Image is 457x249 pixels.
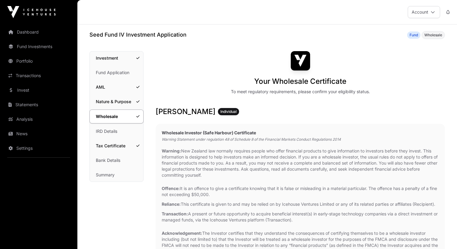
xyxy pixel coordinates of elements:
[90,51,143,65] a: Investment
[89,110,144,123] a: Wholesale
[90,139,143,152] a: Tax Certificate
[89,31,186,39] h1: Seed Fund IV Investment Application
[162,185,439,198] p: It is an offence to give a certificate knowing that it is false or misleading in a material parti...
[90,168,143,182] a: Summary
[90,154,143,167] a: Bank Details
[5,69,73,82] a: Transactions
[162,201,439,207] p: This certificate is given to and may be relied on by Icehouse Ventures Limited or any of its rela...
[5,142,73,155] a: Settings
[231,89,370,95] div: To meet regulatory requirements, please confirm your eligibility status.
[5,84,73,97] a: Invest
[5,25,73,39] a: Dashboard
[90,125,143,138] a: IRD Details
[162,130,439,136] h2: Wholesale Investor (Safe Harbour) Certificate
[162,211,439,223] p: A present or future opportunity to acquire beneficial interest(s) in early-stage technology compa...
[291,51,310,70] img: Seed Fund IV
[5,54,73,68] a: Portfolio
[162,231,202,236] strong: Acknowledgement:
[5,113,73,126] a: Analysis
[162,201,181,207] strong: Reliance:
[162,148,181,153] strong: Warning:
[162,148,439,178] p: New Zealand law normally requires people who offer financial products to give information to inve...
[162,211,188,216] strong: Transaction:
[156,107,445,116] h3: [PERSON_NAME]
[162,186,180,191] strong: Offence:
[90,95,143,108] a: Nature & Purpose
[5,98,73,111] a: Statements
[90,66,143,79] a: Fund Application
[254,77,346,86] h1: Your Wholesale Certificate
[410,33,418,38] span: Fund
[5,127,73,140] a: News
[90,80,143,94] a: AML
[424,33,442,38] span: Wholesale
[7,6,56,18] img: Icehouse Ventures Logo
[220,109,237,114] span: Individual
[408,6,440,18] button: Account
[162,137,439,142] p: Warning Statement under regulation 48 of Schedule 8 of the Financial Markets Conduct Regulations ...
[427,220,457,249] iframe: Chat Widget
[5,40,73,53] a: Fund Investments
